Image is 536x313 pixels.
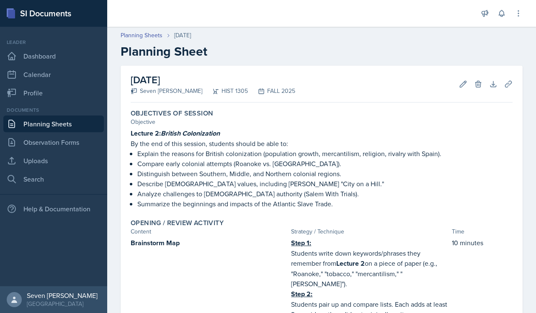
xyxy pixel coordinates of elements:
[121,31,162,40] a: Planning Sheets
[291,289,312,299] u: Step 2:
[3,134,104,151] a: Observation Forms
[137,149,513,159] p: Explain the reasons for British colonization (population growth, mercantilism, religion, rivalry ...
[3,48,104,64] a: Dashboard
[3,171,104,187] a: Search
[131,238,180,248] strong: Brainstorm Map
[3,200,104,217] div: Help & Documentation
[131,118,513,126] div: Objective
[248,87,295,95] div: FALL 2025
[452,227,513,236] div: Time
[452,238,513,248] p: 10 minutes
[3,85,104,101] a: Profile
[3,115,104,132] a: Planning Sheets
[131,87,202,95] div: Seven [PERSON_NAME]
[291,227,448,236] div: Strategy / Technique
[27,300,98,308] div: [GEOGRAPHIC_DATA]
[3,66,104,83] a: Calendar
[3,106,104,114] div: Documents
[131,227,288,236] div: Content
[161,128,220,138] em: British Colonization
[137,189,513,199] p: Analyze challenges to [DEMOGRAPHIC_DATA] authority (Salem With Trials).
[3,38,104,46] div: Leader
[291,238,311,248] u: Step 1:
[131,219,224,227] label: Opening / Review Activity
[131,128,220,138] strong: Lecture 2:
[3,152,104,169] a: Uploads
[137,199,513,209] p: Summarize the beginnings and impacts of the Atlantic Slave Trade.
[291,248,448,289] p: Students write down keywords/phrases they remember from on a piece of paper (e.g., "Roanoke," "to...
[137,159,513,169] p: Compare early colonial attempts (Roanoke vs. [GEOGRAPHIC_DATA]).
[137,179,513,189] p: Describe [DEMOGRAPHIC_DATA] values, including [PERSON_NAME] "City on a Hill."
[336,259,365,268] strong: Lecture 2
[131,109,213,118] label: Objectives of Session
[131,139,513,149] p: By the end of this session, students should be able to:
[27,291,98,300] div: Seven [PERSON_NAME]
[137,169,513,179] p: Distinguish between Southern, Middle, and Northern colonial regions.
[131,72,295,87] h2: [DATE]
[174,31,191,40] div: [DATE]
[121,44,523,59] h2: Planning Sheet
[202,87,248,95] div: HIST 1305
